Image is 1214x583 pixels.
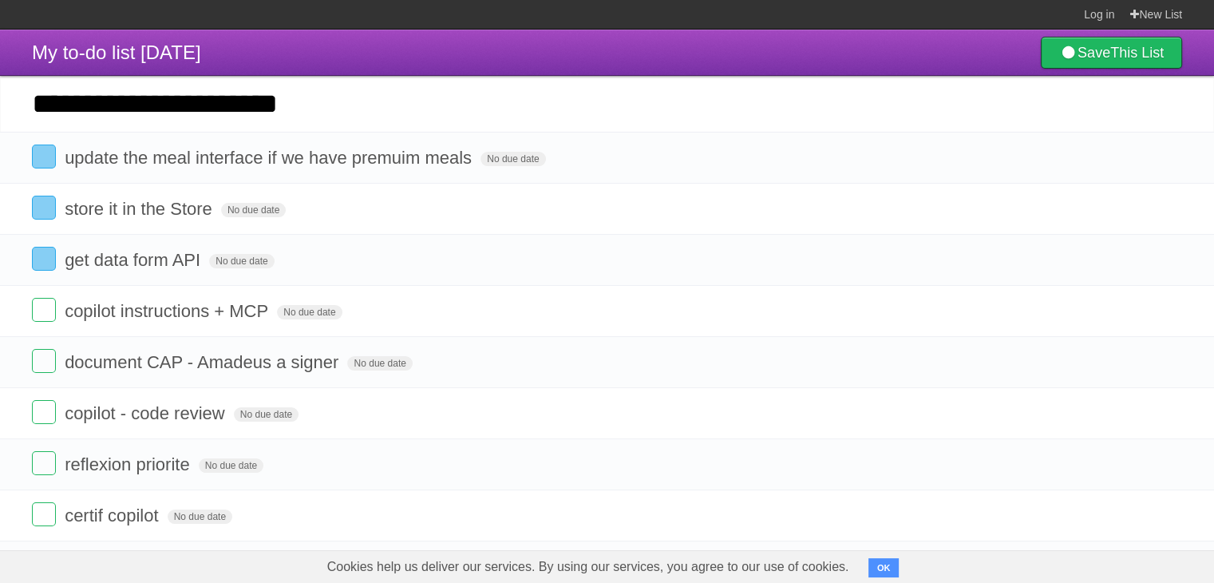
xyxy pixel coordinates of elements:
[65,301,272,321] span: copilot instructions + MCP
[868,558,900,577] button: OK
[65,403,229,423] span: copilot - code review
[1041,37,1182,69] a: SaveThis List
[480,152,545,166] span: No due date
[221,203,286,217] span: No due date
[65,199,216,219] span: store it in the Store
[1110,45,1164,61] b: This List
[32,145,56,169] label: Done
[199,458,263,473] span: No due date
[65,250,204,270] span: get data form API
[65,148,476,168] span: update the meal interface if we have premuim meals
[32,502,56,526] label: Done
[32,400,56,424] label: Done
[32,196,56,220] label: Done
[234,407,299,422] span: No due date
[277,305,342,319] span: No due date
[32,451,56,475] label: Done
[32,42,201,63] span: My to-do list [DATE]
[32,298,56,322] label: Done
[65,352,342,372] span: document CAP - Amadeus a signer
[347,356,412,371] span: No due date
[65,506,162,525] span: certif copilot
[311,551,865,583] span: Cookies help us deliver our services. By using our services, you agree to our use of cookies.
[32,247,56,271] label: Done
[32,349,56,373] label: Done
[209,254,274,268] span: No due date
[168,510,232,524] span: No due date
[65,454,194,474] span: reflexion priorite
